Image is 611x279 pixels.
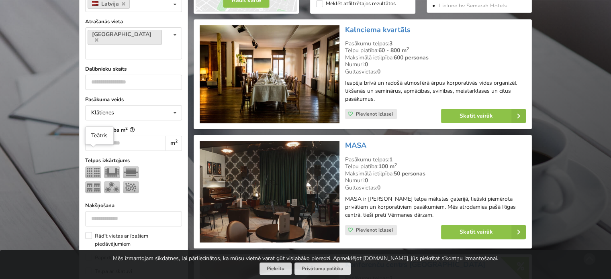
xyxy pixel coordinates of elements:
strong: 60 - 800 m [378,47,409,54]
strong: 50 personas [394,170,425,177]
label: Rādīt vietas ar īpašiem piedāvājumiem [85,232,182,248]
label: Pasākuma veids [85,96,182,104]
sup: 2 [175,138,178,144]
sup: 2 [407,46,409,52]
span: Pievienot izlasei [356,111,393,117]
img: table_icon_5_off.png [85,166,101,178]
strong: 0 [377,68,380,75]
div: Maksimālā ietilpība: [345,170,526,177]
strong: 600 personas [394,54,429,61]
span: Pievienot izlasei [356,227,393,233]
img: Neierastas vietas | Rīga | MASA [200,141,339,242]
img: Klase [85,181,101,193]
sup: 2 [394,162,397,168]
label: Nakšņošana [85,202,182,210]
sup: 2 [125,126,128,131]
a: MASA [345,141,366,150]
div: Gultasvietas: [345,184,526,191]
strong: 0 [365,177,368,184]
strong: 100 m [378,163,397,170]
p: Iespēja brīvā un radošā atmosfērā ārpus korporatīvās vides organizēt tikšanās un seminārus, apmāc... [345,79,526,103]
a: Skatīt vairāk [441,225,526,239]
div: Telpu platība: [345,47,526,54]
div: Telpu platība: [345,163,526,170]
div: Numuri: [345,177,526,184]
button: Piekrītu [260,263,292,275]
strong: 1 [389,156,392,163]
a: Skatīt vairāk [441,109,526,123]
strong: 3 [389,40,392,47]
label: Telpas platība m [85,126,182,134]
div: Numuri: [345,61,526,68]
img: Pieņemšana [123,181,139,193]
div: Klātienes [91,110,114,116]
a: [GEOGRAPHIC_DATA] [88,30,162,45]
a: Kalnciema kvartāls [345,25,411,35]
a: Lielupe by Semarah Hotels [439,2,507,10]
img: Neierastas vietas | Rīga | Kalnciema kvartāls [200,25,339,124]
div: m [166,136,182,151]
img: U-Veids [104,166,120,178]
div: Maksimālā ietilpība: [345,54,526,61]
label: Meklēt atfiltrētajos rezultātos [316,0,396,7]
label: Atrašanās vieta [85,18,182,26]
strong: 0 [377,184,380,191]
div: Pasākumu telpas: [345,156,526,163]
img: Bankets [104,181,120,193]
p: MASA ir [PERSON_NAME] telpa mākslas galerijā, lieliski piemērota privātiem un korporatīviem pasāk... [345,195,526,219]
div: Teātris [91,132,108,140]
div: Gultasvietas: [345,68,526,75]
img: Sapulce [123,166,139,178]
strong: 0 [365,61,368,68]
label: Telpas izkārtojums [85,157,182,165]
label: Dalībnieku skaits [85,65,182,73]
div: Pasākumu telpas: [345,40,526,47]
a: Privātuma politika [294,263,351,275]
